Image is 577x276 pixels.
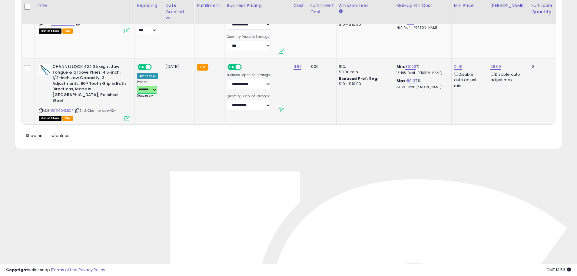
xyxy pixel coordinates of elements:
[165,64,190,69] div: [DATE]
[310,2,334,15] div: Fulfillment Cost
[197,64,208,71] small: FBA
[490,2,526,9] div: [PERSON_NAME]
[396,78,447,89] div: %
[339,2,391,9] div: Amazon Fees
[532,64,550,69] div: 0
[227,94,271,98] label: Quantity Discount Strategy:
[532,2,552,15] div: Fulfillable Quantity
[454,2,485,9] div: Min Price
[228,65,236,70] span: ON
[62,28,73,34] span: FBA
[227,73,271,77] label: Business Repricing Strategy:
[396,64,447,75] div: %
[293,64,302,70] a: 11.97
[240,65,250,70] span: OFF
[339,64,389,69] div: 15%
[490,64,501,70] a: 29.00
[39,28,61,34] span: All listings that are currently out of stock and unavailable for purchase on Amazon
[137,73,158,79] div: Amazon AI
[62,116,73,121] span: FBA
[138,65,146,70] span: ON
[52,64,126,105] b: CHANNELLOCK 424 Straight Jaw Tongue & Groove Pliers, 4.5-inch, 1/2-inch Jaw Capacity, 3 Adjustmen...
[396,71,447,75] p: 16.40% Profit [PERSON_NAME]
[339,22,389,27] div: $10 - $10.90
[339,81,389,87] div: $10 - $10.90
[26,133,69,138] span: Show: entries
[454,64,463,70] a: 21.91
[396,78,407,84] b: Max:
[396,2,449,9] div: Markup on Cost
[227,2,288,9] div: Business Pricing
[51,108,74,113] a: B00004SBCR
[396,64,406,69] b: Min:
[39,116,61,121] span: All listings that are currently out of stock and unavailable for purchase on Amazon
[39,5,130,33] div: ASIN:
[75,108,116,113] span: | SKU: Channellock-424
[39,64,51,76] img: 31zgK9kC5xL._SL40_.jpg
[396,85,447,89] p: 33.17% Profit [PERSON_NAME]
[137,93,154,98] span: Success
[454,71,483,88] div: Disable auto adjust min
[339,69,389,75] div: $0.30 min
[407,78,417,84] a: 80.37
[396,26,447,30] p: N/A Profit [PERSON_NAME]
[310,64,332,69] div: 3.06
[165,2,192,15] div: Date Created
[227,35,271,39] label: Quantity Discount Strategy:
[137,80,158,98] div: Preset:
[151,65,161,70] span: OFF
[405,64,416,70] a: 30.02
[37,2,132,9] div: Title
[137,21,158,34] div: Preset:
[39,64,130,120] div: ASIN:
[339,9,343,14] small: Amazon Fees.
[490,71,524,83] div: Disable auto adjust max
[197,2,221,9] div: Fulfillment
[293,2,305,9] div: Cost
[137,2,160,9] div: Repricing
[339,76,379,81] b: Reduced Prof. Rng.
